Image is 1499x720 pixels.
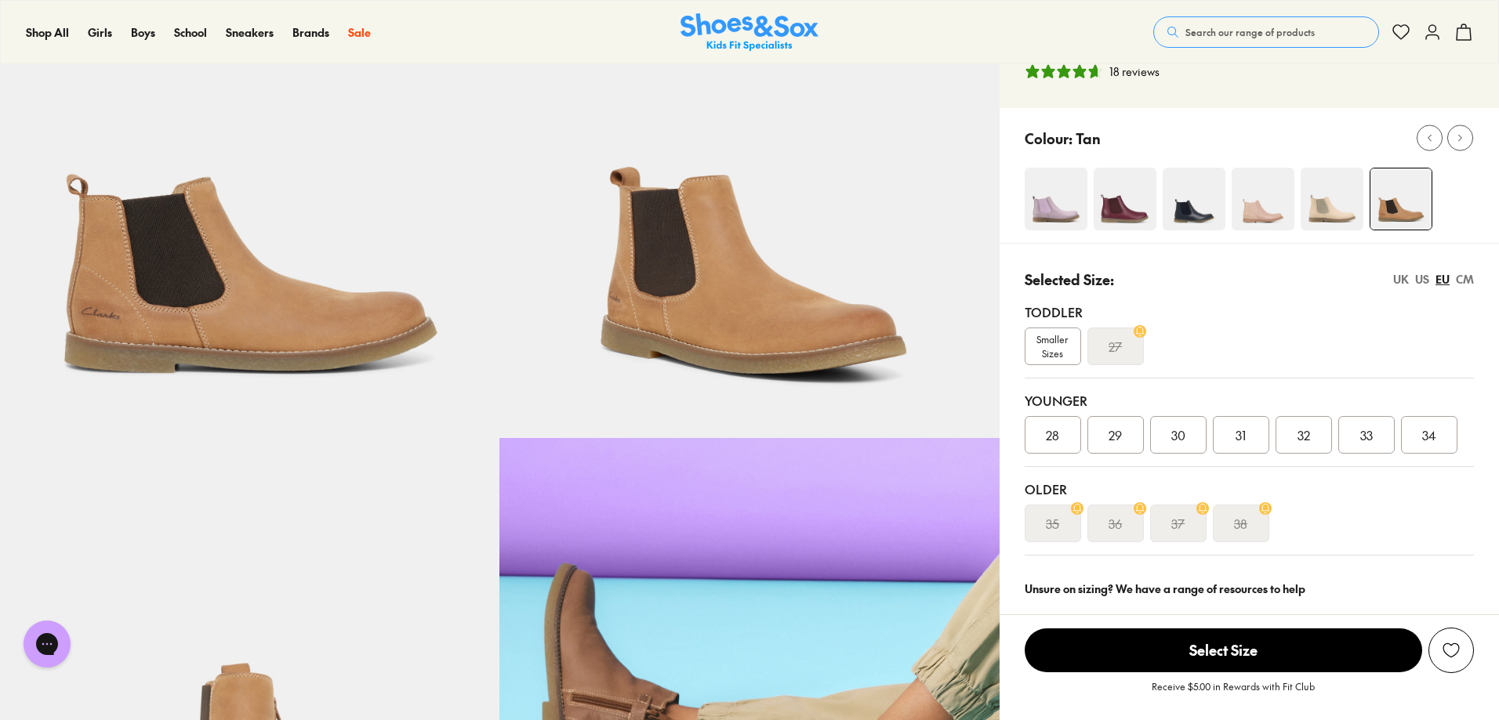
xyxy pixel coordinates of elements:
div: UK [1393,271,1409,288]
p: Tan [1076,128,1101,149]
span: 33 [1360,425,1373,444]
div: Toddler [1025,302,1474,321]
div: US [1415,271,1429,288]
p: Selected Size: [1025,269,1114,290]
span: School [174,24,207,40]
div: 18 reviews [1109,63,1160,80]
span: Sale [348,24,371,40]
span: Shop All [26,24,69,40]
iframe: Gorgias live chat messenger [16,615,78,673]
a: School [174,24,207,41]
s: 27 [1109,337,1122,356]
span: Girls [88,24,112,40]
button: Search our range of products [1153,16,1379,48]
img: 4-545925_1 [1301,168,1363,230]
span: Brands [292,24,329,40]
span: 32 [1298,425,1310,444]
a: Brands [292,24,329,41]
div: Unsure on sizing? We have a range of resources to help [1025,581,1474,597]
a: Boys [131,24,155,41]
div: Younger [1025,391,1474,410]
span: 34 [1422,425,1436,444]
img: 4-546909_1 [1094,168,1156,230]
span: 28 [1046,425,1059,444]
img: 4-546904_1 [1025,168,1087,230]
span: 29 [1109,425,1122,444]
button: Add to Wishlist [1428,628,1474,673]
a: Shop All [26,24,69,41]
span: Search our range of products [1185,25,1315,39]
div: Older [1025,479,1474,498]
span: Select Size [1025,628,1422,672]
img: 4-487537_1 [1232,168,1294,230]
s: 35 [1046,514,1059,533]
span: Smaller Sizes [1025,332,1080,360]
a: Sale [348,24,371,41]
div: EU [1435,271,1450,288]
button: 4.94 stars, 18 ratings [1025,63,1160,80]
a: Sneakers [226,24,274,41]
a: Girls [88,24,112,41]
span: Boys [131,24,155,40]
p: Colour: [1025,128,1073,149]
div: CM [1456,271,1474,288]
p: Receive $5.00 in Rewards with Fit Club [1152,679,1315,707]
span: 30 [1171,425,1185,444]
s: 37 [1171,514,1185,533]
span: Sneakers [226,24,274,40]
img: 4-368845_1 [1370,168,1432,230]
img: 4-482268_1 [1163,168,1225,230]
button: Select Size [1025,628,1422,673]
img: SNS_Logo_Responsive.svg [681,13,818,52]
span: 31 [1236,425,1246,444]
a: Shoes & Sox [681,13,818,52]
s: 36 [1109,514,1122,533]
s: 38 [1234,514,1247,533]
